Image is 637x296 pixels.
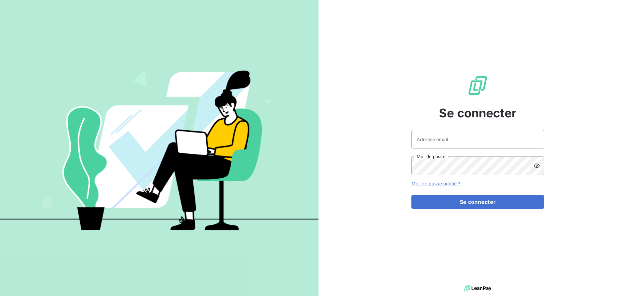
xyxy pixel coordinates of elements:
button: Se connecter [411,195,544,209]
input: placeholder [411,130,544,148]
img: logo [464,283,491,293]
a: Mot de passe oublié ? [411,181,460,186]
span: Se connecter [439,104,517,122]
img: Logo LeanPay [467,75,488,96]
